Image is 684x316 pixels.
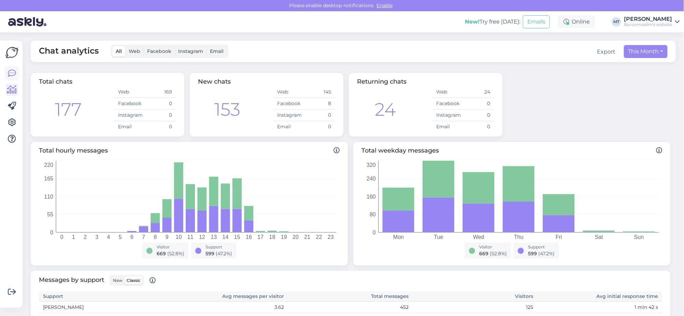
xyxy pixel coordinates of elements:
[223,234,229,240] tspan: 14
[473,234,484,240] tspan: Wed
[216,250,232,257] span: ( 47.2 %)
[375,2,395,9] span: Enable
[528,244,555,250] div: Support
[145,110,176,121] td: 0
[127,278,141,283] span: Classic
[273,86,304,98] td: Web
[597,48,616,56] button: Export
[612,17,621,27] div: MT
[39,291,163,302] th: Support
[116,48,122,54] span: All
[44,162,53,168] tspan: 220
[465,18,480,25] b: New!
[84,234,87,240] tspan: 2
[176,234,182,240] tspan: 10
[316,234,322,240] tspan: 22
[113,278,123,283] span: New
[145,98,176,110] td: 0
[479,250,488,257] span: 669
[44,194,53,200] tspan: 110
[413,291,538,302] th: Visitors
[39,78,72,85] span: Total chats
[39,146,340,155] span: Total hourly messages
[167,250,184,257] span: ( 52.8 %)
[269,234,275,240] tspan: 18
[514,234,524,240] tspan: Thu
[166,234,169,240] tspan: 9
[157,250,166,257] span: 669
[624,45,668,58] button: This Month
[624,16,680,27] a: [PERSON_NAME]Büroomaailm's website
[490,250,507,257] span: ( 52.8 %)
[361,146,662,155] span: Total weekday messages
[95,234,98,240] tspan: 3
[273,121,304,133] td: Email
[273,98,304,110] td: Facebook
[39,302,163,313] td: [PERSON_NAME]
[558,16,595,28] div: Online
[187,234,194,240] tspan: 11
[147,48,171,54] span: Facebook
[130,234,133,240] tspan: 6
[538,302,662,313] td: 1 min 42 s
[304,121,335,133] td: 0
[432,110,463,121] td: Instagram
[39,275,156,286] span: Messages by support
[304,234,310,240] tspan: 21
[44,176,53,182] tspan: 165
[163,291,288,302] th: Avg messages per visitor
[434,234,443,240] tspan: Tue
[288,302,413,313] td: 452
[257,234,263,240] tspan: 17
[538,291,662,302] th: Avg initial response time
[119,234,122,240] tspan: 5
[304,110,335,121] td: 0
[465,18,520,26] div: Try free [DATE]:
[234,234,240,240] tspan: 15
[463,121,494,133] td: 0
[288,291,413,302] th: Total messages
[281,234,287,240] tspan: 19
[198,78,231,85] span: New chats
[39,45,99,58] span: Chat analytics
[375,96,396,123] div: 24
[393,234,404,240] tspan: Mon
[114,86,145,98] td: Web
[50,230,53,235] tspan: 0
[432,121,463,133] td: Email
[55,96,82,123] div: 177
[304,98,335,110] td: 8
[413,302,538,313] td: 125
[129,48,140,54] span: Web
[367,176,376,182] tspan: 240
[145,86,176,98] td: 169
[211,234,217,240] tspan: 13
[367,162,376,168] tspan: 320
[145,121,176,133] td: 0
[463,86,494,98] td: 24
[157,244,184,250] div: Visitor
[107,234,110,240] tspan: 4
[163,302,288,313] td: 3.62
[556,234,562,240] tspan: Fri
[142,234,145,240] tspan: 7
[357,78,407,85] span: Returning chats
[528,250,537,257] span: 599
[273,110,304,121] td: Instagram
[205,244,232,250] div: Support
[199,234,205,240] tspan: 12
[370,212,376,217] tspan: 80
[205,250,214,257] span: 599
[114,110,145,121] td: Instagram
[304,86,335,98] td: 145
[5,46,18,59] img: Askly Logo
[432,86,463,98] td: Web
[624,16,672,22] div: [PERSON_NAME]
[328,234,334,240] tspan: 23
[367,194,376,200] tspan: 160
[624,22,672,27] div: Büroomaailm's website
[60,234,63,240] tspan: 0
[538,250,555,257] span: ( 47.2 %)
[479,244,507,250] div: Visitor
